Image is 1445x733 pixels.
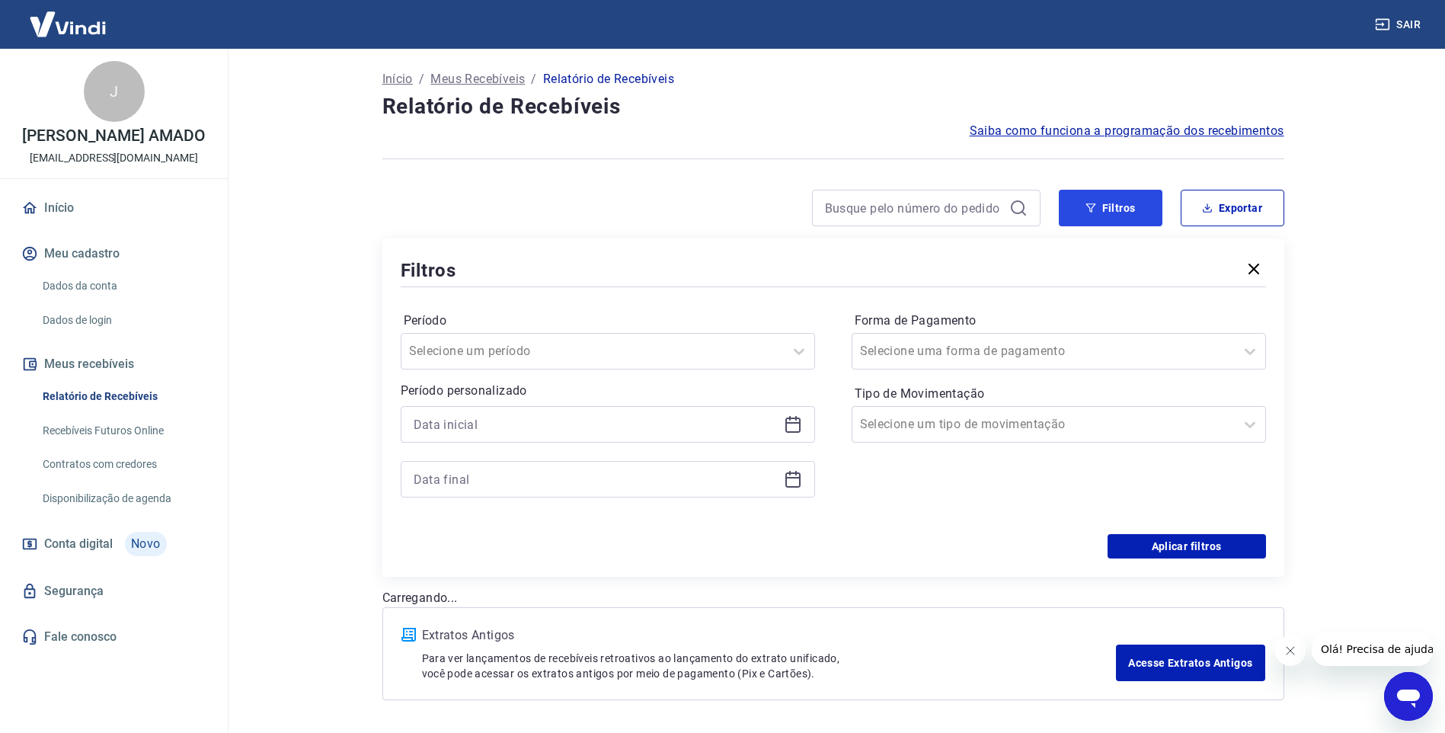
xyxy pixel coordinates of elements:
[422,626,1117,645] p: Extratos Antigos
[543,70,674,88] p: Relatório de Recebíveis
[37,270,209,302] a: Dados da conta
[18,575,209,608] a: Segurança
[855,312,1263,330] label: Forma de Pagamento
[18,526,209,562] a: Conta digitalNovo
[382,589,1284,607] p: Carregando...
[30,150,198,166] p: [EMAIL_ADDRESS][DOMAIN_NAME]
[37,415,209,447] a: Recebíveis Futuros Online
[414,413,778,436] input: Data inicial
[84,61,145,122] div: J
[37,305,209,336] a: Dados de login
[37,483,209,514] a: Disponibilização de agenda
[37,381,209,412] a: Relatório de Recebíveis
[1116,645,1264,681] a: Acesse Extratos Antigos
[9,11,128,23] span: Olá! Precisa de ajuda?
[1108,534,1266,559] button: Aplicar filtros
[430,70,525,88] a: Meus Recebíveis
[404,312,812,330] label: Período
[1059,190,1162,226] button: Filtros
[401,628,416,642] img: ícone
[1372,11,1427,39] button: Sair
[18,191,209,225] a: Início
[382,91,1284,122] h4: Relatório de Recebíveis
[1384,672,1433,721] iframe: Botão para abrir a janela de mensagens
[825,197,1003,219] input: Busque pelo número do pedido
[125,532,167,556] span: Novo
[18,237,209,270] button: Meu cadastro
[414,468,778,491] input: Data final
[1181,190,1284,226] button: Exportar
[419,70,424,88] p: /
[401,258,457,283] h5: Filtros
[37,449,209,480] a: Contratos com credores
[1275,635,1306,666] iframe: Fechar mensagem
[382,70,413,88] a: Início
[18,347,209,381] button: Meus recebíveis
[22,128,205,144] p: [PERSON_NAME] AMADO
[401,382,815,400] p: Período personalizado
[531,70,536,88] p: /
[855,385,1263,403] label: Tipo de Movimentação
[422,651,1117,681] p: Para ver lançamentos de recebíveis retroativos ao lançamento do extrato unificado, você pode aces...
[44,533,113,555] span: Conta digital
[1312,632,1433,666] iframe: Mensagem da empresa
[18,1,117,47] img: Vindi
[18,620,209,654] a: Fale conosco
[970,122,1284,140] a: Saiba como funciona a programação dos recebimentos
